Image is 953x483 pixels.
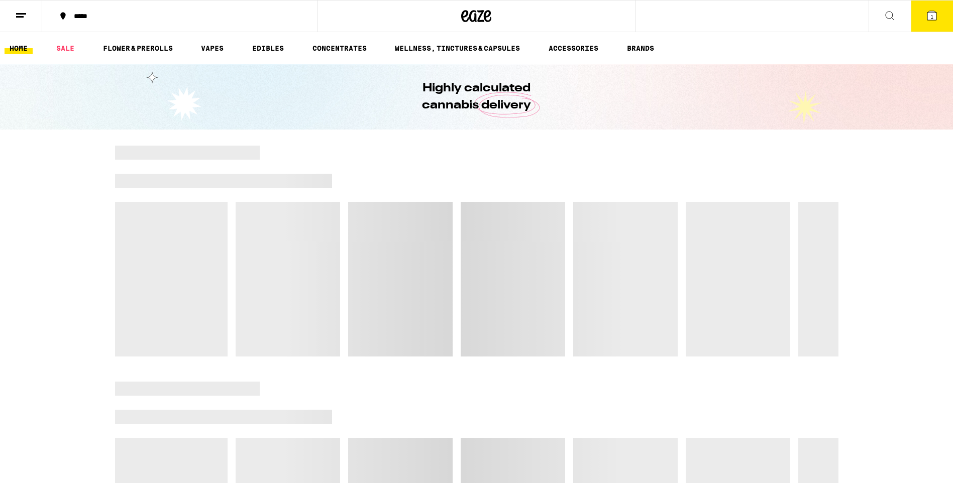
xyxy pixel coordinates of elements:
[196,42,229,54] a: VAPES
[394,80,560,114] h1: Highly calculated cannabis delivery
[390,42,525,54] a: WELLNESS, TINCTURES & CAPSULES
[911,1,953,32] button: 1
[544,42,603,54] a: ACCESSORIES
[5,42,33,54] a: HOME
[930,14,933,20] span: 1
[51,42,79,54] a: SALE
[247,42,289,54] a: EDIBLES
[307,42,372,54] a: CONCENTRATES
[98,42,178,54] a: FLOWER & PREROLLS
[622,42,659,54] a: BRANDS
